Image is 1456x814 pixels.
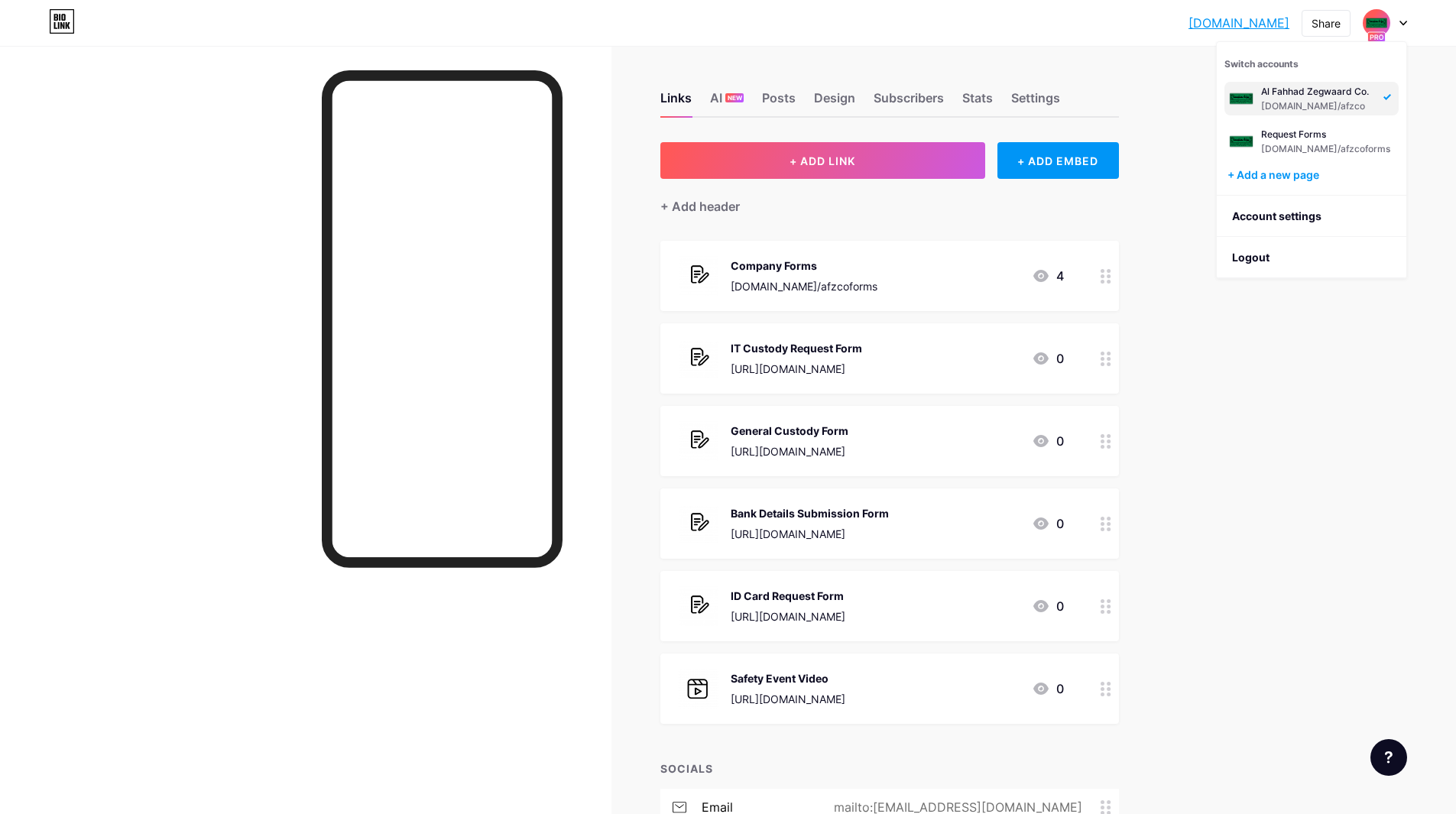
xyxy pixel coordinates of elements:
[790,154,855,167] span: + ADD LINK
[1227,85,1255,112] img: AFZCO ADM
[1261,143,1390,155] div: [DOMAIN_NAME]/afzcoforms
[660,760,1119,777] div: SOCIALS
[731,340,862,356] div: IT Custody Request Form
[1261,128,1390,141] div: Request Forms
[731,258,877,274] div: Company Forms
[731,691,845,707] div: [URL][DOMAIN_NAME]
[814,89,855,116] div: Design
[731,505,889,521] div: Bank Details Submission Form
[731,423,848,439] div: General Custody Form
[1011,89,1060,116] div: Settings
[1217,237,1406,278] li: Logout
[1032,267,1064,285] div: 4
[1261,86,1374,98] div: Al Fahhad Zegwaard Co.
[1032,432,1064,450] div: 0
[731,588,845,604] div: ID Card Request Form
[660,197,740,216] div: + Add header
[660,142,985,179] button: + ADD LINK
[731,443,848,459] div: [URL][DOMAIN_NAME]
[679,586,718,626] img: ID Card Request Form
[679,504,718,543] img: Bank Details Submission Form
[874,89,944,116] div: Subscribers
[1364,11,1389,35] img: AFZCO ADM
[710,89,744,116] div: AI
[731,526,889,542] div: [URL][DOMAIN_NAME]
[660,89,692,116] div: Links
[731,361,862,377] div: [URL][DOMAIN_NAME]
[962,89,993,116] div: Stats
[1224,58,1299,70] span: Switch accounts
[679,256,718,296] img: Company Forms
[728,93,742,102] span: NEW
[1032,349,1064,368] div: 0
[679,669,718,709] img: Safety Event Video
[679,421,718,461] img: General Custody Form
[679,339,718,378] img: IT Custody Request Form
[1032,597,1064,615] div: 0
[1227,128,1255,155] img: AFZCO ADM
[1188,14,1289,32] a: [DOMAIN_NAME]
[1261,100,1374,112] div: [DOMAIN_NAME]/afzco
[1312,15,1341,31] div: Share
[1032,679,1064,698] div: 0
[731,608,845,624] div: [URL][DOMAIN_NAME]
[997,142,1119,179] div: + ADD EMBED
[731,670,845,686] div: Safety Event Video
[731,278,877,294] div: [DOMAIN_NAME]/afzcoforms
[1217,196,1406,237] a: Account settings
[762,89,796,116] div: Posts
[1032,514,1064,533] div: 0
[1227,167,1399,183] div: + Add a new page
